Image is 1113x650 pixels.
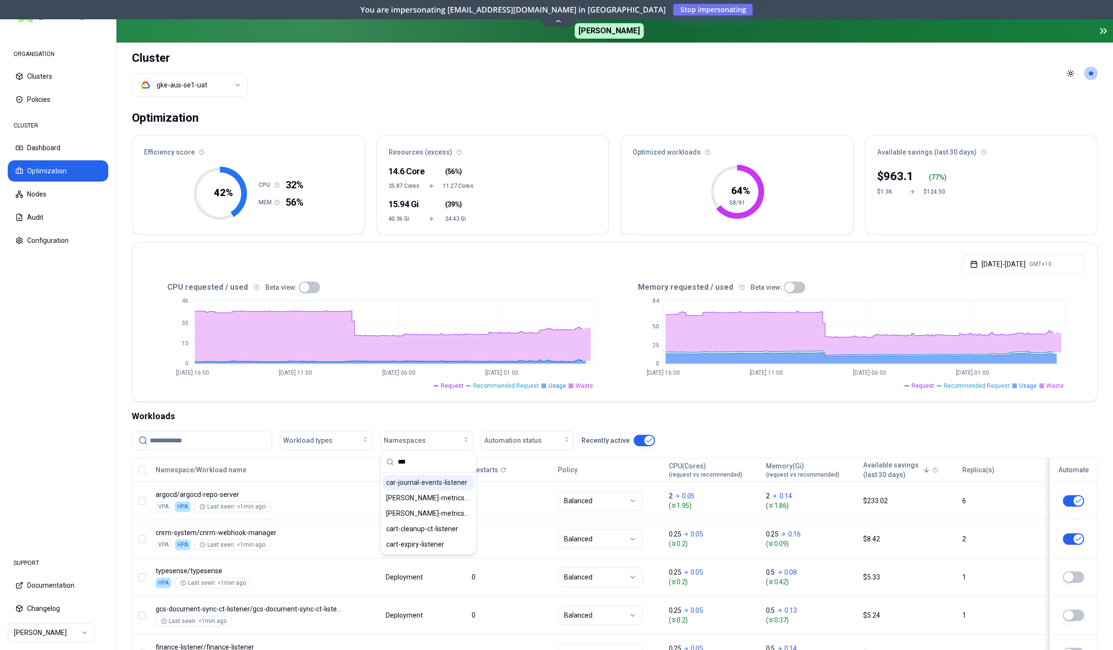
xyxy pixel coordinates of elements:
button: Documentation [8,575,108,596]
p: Beta view: [265,283,297,292]
div: Workloads [132,410,1098,423]
div: Optimization [132,108,199,127]
tspan: 50 [652,323,659,330]
div: 0 [472,610,549,620]
h1: Cluster [132,50,248,66]
div: Last seen: <1min ago [200,541,265,549]
div: ORGANISATION [8,44,108,64]
button: [DATE]-[DATE]GMT+10 [962,254,1085,274]
div: $124.50 [924,188,947,196]
span: Namespaces [384,436,426,445]
div: Memory requested / used [615,282,1085,293]
span: Workload types [283,436,332,445]
h1: MEM [259,198,274,206]
span: 25.87 Cores [389,182,419,190]
button: Optimization [8,160,108,182]
button: Available savings(last 30 days) [863,460,930,480]
button: Automation status [481,431,574,450]
tspan: [DATE] 11:00 [750,369,783,376]
tspan: 0 [185,360,188,367]
span: [PERSON_NAME] [575,23,644,39]
div: Automate [1054,465,1093,475]
span: carma-metrics-api-gke [386,493,470,503]
div: Available savings (last 30 days) [866,136,1098,163]
div: CPU(Cores) [668,461,742,479]
span: 11.27 Cores [443,182,474,190]
span: ( 0.37 ) [766,615,854,625]
div: CLUSTER [8,116,108,135]
span: ( 1.86 ) [766,501,854,510]
button: Dashboard [8,137,108,158]
div: 0 [472,572,549,582]
span: cart-expiry-listener [386,539,444,549]
button: Namespaces [380,431,473,450]
div: $ [877,169,913,184]
div: Deployment [386,610,424,620]
tspan: [DATE] 01:00 [956,369,989,376]
button: Policies [8,89,108,110]
p: Recently active [581,436,630,445]
tspan: 25 [652,342,659,349]
button: Memory(Gi)(request vs recommended) [766,460,839,480]
span: 32% [286,178,304,192]
div: Resources (excess) [377,136,609,163]
div: Last seen: <1min ago [180,579,246,587]
tspan: [DATE] 16:00 [176,369,209,376]
div: HPA is enabled on CPU, only memory will be optimised. [156,578,171,588]
div: HPA is enabled on both CPU and Memory, this workload cannot be optimised. [175,501,190,512]
div: $5.33 [863,572,954,582]
button: Clusters [8,66,108,87]
p: cnrm-webhook-manager [156,528,341,537]
p: 963.1 [883,169,913,184]
p: 0.5 [766,567,775,577]
div: $233.02 [863,496,954,506]
p: typesense [156,566,341,576]
span: cart-cleanup-ct-listener [386,524,458,534]
img: gcp [141,80,150,90]
span: 56% [447,167,460,176]
div: $1.3K [877,188,900,196]
p: 0.5 [766,606,775,615]
tspan: 15 [182,340,188,347]
tspan: [DATE] 06:00 [853,369,886,376]
div: Last seen: <1min ago [161,617,227,625]
p: 0.05 [691,529,703,539]
tspan: 42 % [214,187,233,198]
div: 15.94 Gi [389,198,417,211]
p: 0.25 [668,606,681,615]
div: SUPPORT [8,553,108,573]
p: 0.13 [784,606,797,615]
button: This workload cannot be automated, because HPA is applied or managed by Gitops. [1063,533,1084,545]
span: Request [911,382,934,390]
span: 40.36 Gi [389,215,417,223]
span: 39% [447,199,460,209]
tspan: 46 [182,297,188,304]
p: 2 [766,491,770,501]
span: 56% [286,196,304,209]
span: carma-metrics-api-gke-traefik-demo [386,509,470,518]
tspan: [DATE] 06:00 [382,369,415,376]
span: ( 0.2 ) [668,615,757,625]
button: This workload cannot be automated, because HPA is applied or managed by Gitops. [1063,495,1084,507]
span: Request [441,382,463,390]
p: 2 [668,491,672,501]
button: Select a value [132,73,248,97]
div: Last seen: <1min ago [200,503,265,510]
div: 1 [962,610,1040,620]
p: 0.25 [668,529,681,539]
tspan: 30 [182,319,188,326]
div: $5.24 [863,610,954,620]
div: 0 [472,496,549,506]
p: 0.05 [682,491,694,501]
div: 14.6 Core [389,165,417,178]
span: car-journal-events-listener [386,478,467,487]
p: Beta view: [751,283,782,292]
p: 0.25 [766,529,779,539]
div: 1 [962,572,1040,582]
button: Namespace/Workload name [156,460,246,480]
span: GMT+10 [1029,260,1052,268]
span: ( 0.09 ) [766,539,854,549]
div: gke-aus-se1-uat [157,80,207,90]
span: Recommended Request [944,382,1010,390]
button: Workload types [280,431,373,450]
